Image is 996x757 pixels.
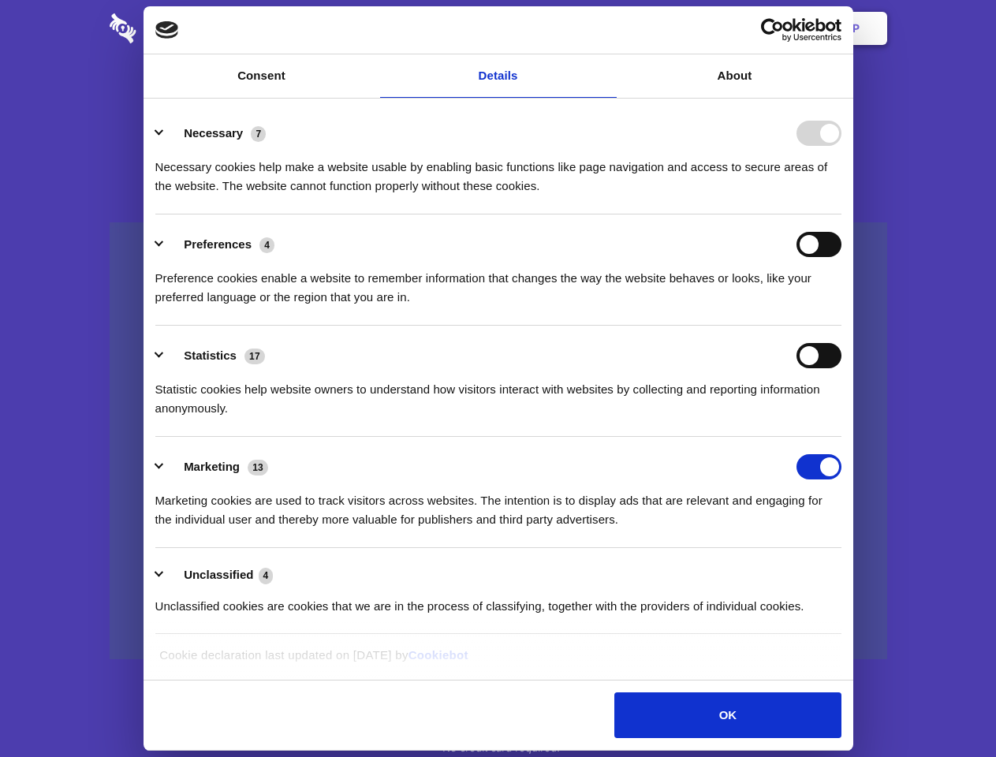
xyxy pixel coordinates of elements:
h1: Eliminate Slack Data Loss. [110,71,887,128]
label: Necessary [184,126,243,140]
a: Details [380,54,617,98]
a: Usercentrics Cookiebot - opens in a new window [703,18,841,42]
a: Wistia video thumbnail [110,222,887,660]
label: Marketing [184,460,240,473]
a: Contact [640,4,712,53]
a: Consent [144,54,380,98]
button: Necessary (7) [155,121,276,146]
div: Preference cookies enable a website to remember information that changes the way the website beha... [155,257,841,307]
iframe: Drift Widget Chat Controller [917,678,977,738]
div: Statistic cookies help website owners to understand how visitors interact with websites by collec... [155,368,841,418]
a: About [617,54,853,98]
button: OK [614,692,841,738]
span: 17 [244,349,265,364]
a: Login [715,4,784,53]
img: logo [155,21,179,39]
div: Unclassified cookies are cookies that we are in the process of classifying, together with the pro... [155,585,841,616]
span: 13 [248,460,268,475]
span: 7 [251,126,266,142]
button: Unclassified (4) [155,565,283,585]
span: 4 [259,237,274,253]
div: Marketing cookies are used to track visitors across websites. The intention is to display ads tha... [155,479,841,529]
div: Necessary cookies help make a website usable by enabling basic functions like page navigation and... [155,146,841,196]
h4: Auto-redaction of sensitive data, encrypted data sharing and self-destructing private chats. Shar... [110,144,887,196]
button: Statistics (17) [155,343,275,368]
div: Cookie declaration last updated on [DATE] by [147,646,849,677]
button: Preferences (4) [155,232,285,257]
label: Preferences [184,237,252,251]
label: Statistics [184,349,237,362]
a: Cookiebot [408,648,468,662]
span: 4 [259,568,274,584]
a: Pricing [463,4,532,53]
img: logo-wordmark-white-trans-d4663122ce5f474addd5e946df7df03e33cb6a1c49d2221995e7729f52c070b2.svg [110,13,244,43]
button: Marketing (13) [155,454,278,479]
